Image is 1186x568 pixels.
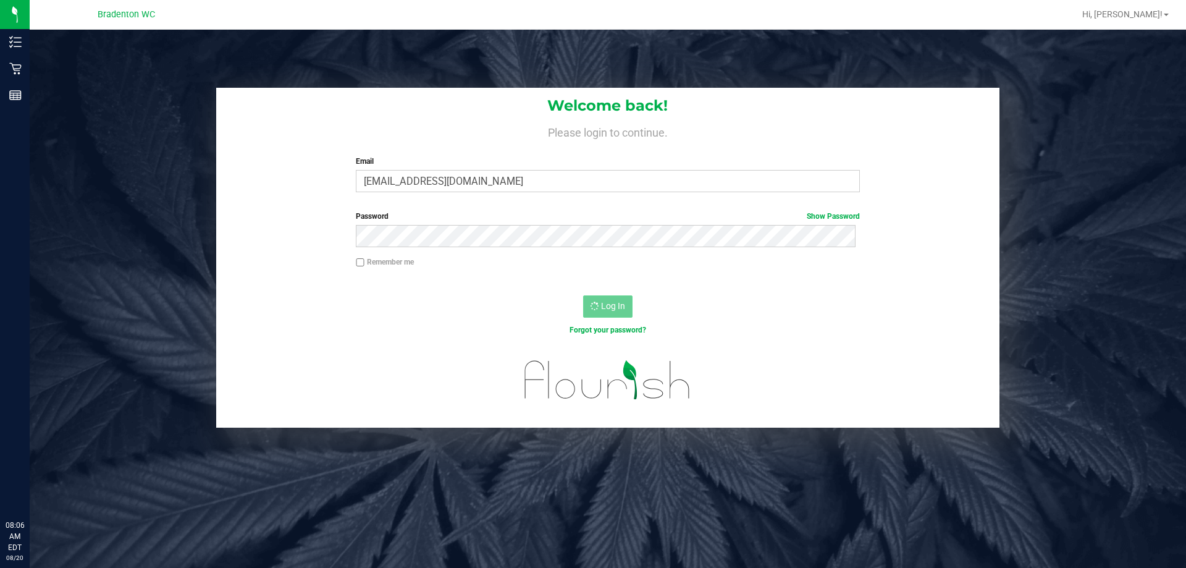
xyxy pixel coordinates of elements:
[9,36,22,48] inline-svg: Inventory
[216,124,999,138] h4: Please login to continue.
[1082,9,1163,19] span: Hi, [PERSON_NAME]!
[356,256,414,268] label: Remember me
[98,9,155,20] span: Bradenton WC
[601,301,625,311] span: Log In
[216,98,999,114] h1: Welcome back!
[6,553,24,562] p: 08/20
[807,212,860,221] a: Show Password
[9,89,22,101] inline-svg: Reports
[9,62,22,75] inline-svg: Retail
[356,258,364,267] input: Remember me
[6,520,24,553] p: 08:06 AM EDT
[510,349,705,412] img: flourish_logo.svg
[356,156,859,167] label: Email
[356,212,389,221] span: Password
[570,326,646,334] a: Forgot your password?
[583,295,633,318] button: Log In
